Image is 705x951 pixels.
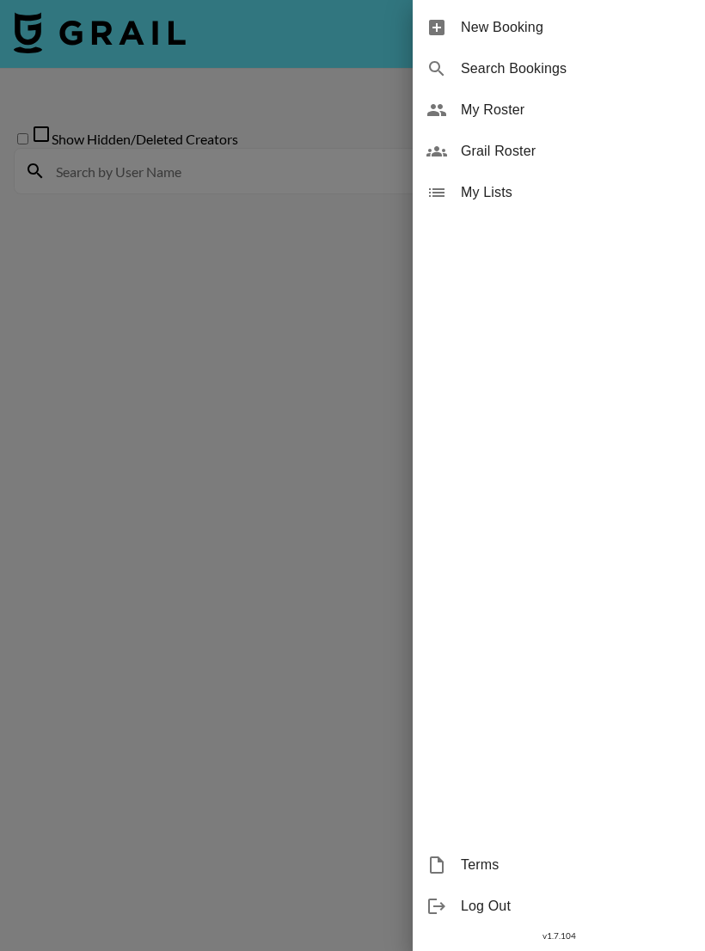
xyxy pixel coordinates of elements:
[461,17,691,38] span: New Booking
[461,896,691,917] span: Log Out
[461,182,691,203] span: My Lists
[413,89,705,131] div: My Roster
[461,855,691,875] span: Terms
[461,100,691,120] span: My Roster
[461,141,691,162] span: Grail Roster
[413,7,705,48] div: New Booking
[413,844,705,886] div: Terms
[413,886,705,927] div: Log Out
[413,172,705,213] div: My Lists
[413,131,705,172] div: Grail Roster
[413,48,705,89] div: Search Bookings
[413,927,705,945] div: v 1.7.104
[461,58,691,79] span: Search Bookings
